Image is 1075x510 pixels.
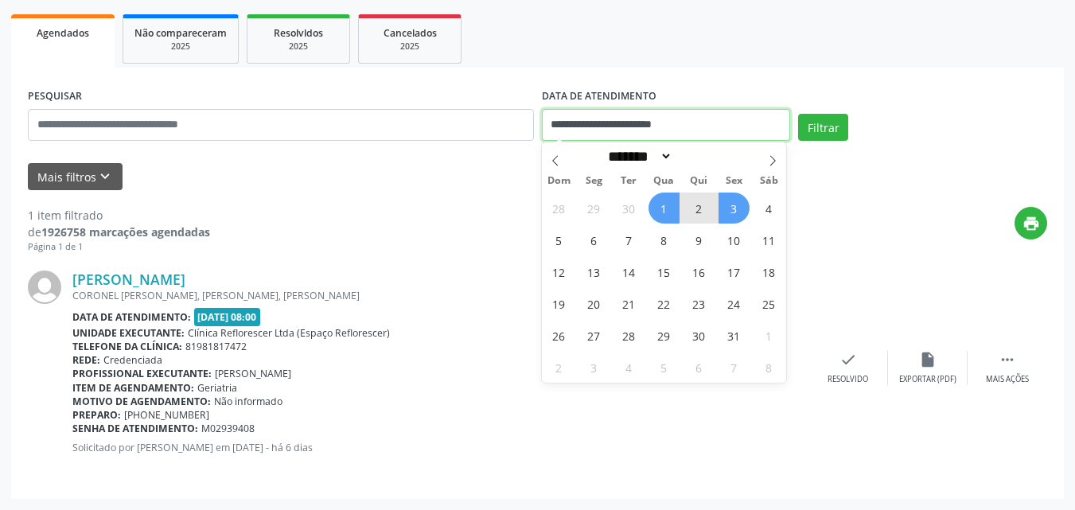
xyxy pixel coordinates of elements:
img: img [28,271,61,304]
span: Outubro 28, 2025 [613,320,645,351]
span: Setembro 28, 2025 [543,193,575,224]
span: Outubro 13, 2025 [578,256,610,287]
span: Outubro 12, 2025 [543,256,575,287]
span: Outubro 7, 2025 [613,224,645,255]
span: Outubro 1, 2025 [649,193,680,224]
a: [PERSON_NAME] [72,271,185,288]
span: Outubro 8, 2025 [649,224,680,255]
span: Outubro 2, 2025 [684,193,715,224]
span: Qua [646,176,681,186]
span: Outubro 18, 2025 [754,256,785,287]
i: check [839,351,857,368]
span: Outubro 30, 2025 [684,320,715,351]
span: Outubro 31, 2025 [719,320,750,351]
span: Novembro 4, 2025 [613,352,645,383]
span: Dom [542,176,577,186]
span: M02939408 [201,422,255,435]
b: Preparo: [72,408,121,422]
div: Resolvido [828,374,868,385]
b: Unidade executante: [72,326,185,340]
i: print [1022,215,1040,232]
b: Rede: [72,353,100,367]
div: Página 1 de 1 [28,240,210,254]
span: Setembro 30, 2025 [613,193,645,224]
div: de [28,224,210,240]
span: Clínica Reflorescer Ltda (Espaço Reflorescer) [188,326,390,340]
span: Outubro 29, 2025 [649,320,680,351]
span: 81981817472 [185,340,247,353]
span: Outubro 23, 2025 [684,288,715,319]
span: Geriatria [197,381,237,395]
span: Outubro 11, 2025 [754,224,785,255]
b: Senha de atendimento: [72,422,198,435]
span: [PERSON_NAME] [215,367,291,380]
span: [PHONE_NUMBER] [124,408,209,422]
span: Outubro 17, 2025 [719,256,750,287]
span: Não compareceram [134,26,227,40]
span: Sex [716,176,751,186]
span: Cancelados [384,26,437,40]
b: Motivo de agendamento: [72,395,211,408]
button: Mais filtroskeyboard_arrow_down [28,163,123,191]
span: Não informado [214,395,282,408]
b: Telefone da clínica: [72,340,182,353]
span: Ter [611,176,646,186]
span: Novembro 2, 2025 [543,352,575,383]
div: 2025 [370,41,450,53]
span: Outubro 10, 2025 [719,224,750,255]
b: Item de agendamento: [72,381,194,395]
button: Filtrar [798,114,848,141]
b: Data de atendimento: [72,310,191,324]
span: Seg [576,176,611,186]
span: [DATE] 08:00 [194,308,261,326]
span: Outubro 9, 2025 [684,224,715,255]
label: PESQUISAR [28,84,82,109]
span: Novembro 8, 2025 [754,352,785,383]
div: 1 item filtrado [28,207,210,224]
span: Outubro 26, 2025 [543,320,575,351]
span: Outubro 22, 2025 [649,288,680,319]
div: Mais ações [986,374,1029,385]
input: Year [672,148,725,165]
div: 2025 [259,41,338,53]
span: Outubro 20, 2025 [578,288,610,319]
span: Novembro 6, 2025 [684,352,715,383]
span: Outubro 25, 2025 [754,288,785,319]
span: Credenciada [103,353,162,367]
span: Sáb [751,176,786,186]
div: 2025 [134,41,227,53]
span: Outubro 19, 2025 [543,288,575,319]
span: Resolvidos [274,26,323,40]
span: Outubro 24, 2025 [719,288,750,319]
span: Outubro 5, 2025 [543,224,575,255]
span: Novembro 3, 2025 [578,352,610,383]
span: Outubro 15, 2025 [649,256,680,287]
span: Outubro 16, 2025 [684,256,715,287]
span: Outubro 21, 2025 [613,288,645,319]
label: DATA DE ATENDIMENTO [542,84,656,109]
b: Profissional executante: [72,367,212,380]
span: Novembro 7, 2025 [719,352,750,383]
span: Novembro 1, 2025 [754,320,785,351]
i: keyboard_arrow_down [96,168,114,185]
span: Outubro 4, 2025 [754,193,785,224]
strong: 1926758 marcações agendadas [41,224,210,239]
p: Solicitado por [PERSON_NAME] em [DATE] - há 6 dias [72,441,808,454]
span: Agendados [37,26,89,40]
span: Novembro 5, 2025 [649,352,680,383]
span: Qui [681,176,716,186]
span: Outubro 27, 2025 [578,320,610,351]
div: CORONEL [PERSON_NAME], [PERSON_NAME], [PERSON_NAME] [72,289,808,302]
button: print [1015,207,1047,239]
span: Outubro 14, 2025 [613,256,645,287]
i: insert_drive_file [919,351,937,368]
select: Month [603,148,673,165]
span: Outubro 6, 2025 [578,224,610,255]
span: Outubro 3, 2025 [719,193,750,224]
span: Setembro 29, 2025 [578,193,610,224]
div: Exportar (PDF) [899,374,956,385]
i:  [999,351,1016,368]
